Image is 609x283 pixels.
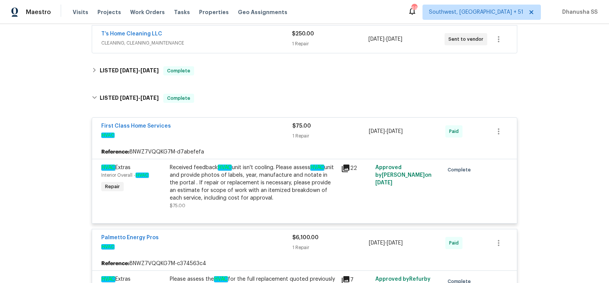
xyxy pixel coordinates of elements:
span: [DATE] [375,180,392,185]
span: [DATE] [387,240,403,246]
em: HVAC [214,276,228,282]
span: Extras [101,165,131,171]
span: [DATE] [368,37,384,42]
span: Dhanusha SS [559,8,598,16]
span: - [369,239,403,247]
em: HVAC [101,165,115,171]
span: Extras [101,276,131,282]
div: LISTED [DATE]-[DATE]Complete [89,62,520,80]
div: 699 [411,5,417,12]
span: Southwest, [GEOGRAPHIC_DATA] + 51 [429,8,523,16]
em: HVAC [136,173,149,178]
span: Tasks [174,10,190,15]
span: $75.00 [170,203,185,208]
span: Sent to vendor [448,35,486,43]
div: Received feedback unit isn't cooling. Please assess unit and provide photos of labels, year, manu... [170,164,336,202]
span: $6,100.00 [292,235,319,240]
b: Reference: [101,260,129,267]
span: - [369,128,403,135]
a: T’s Home Cleaning LLC [101,31,162,37]
h6: LISTED [100,66,159,75]
span: Complete [448,166,474,174]
div: 1 Repair [292,132,369,140]
b: Reference: [101,148,129,156]
em: HVAC [101,133,115,138]
span: Paid [449,128,462,135]
a: First Class Home Services [101,123,171,129]
span: Projects [97,8,121,16]
span: [DATE] [140,68,159,73]
div: 8NWZ7VQQKG7M-c374563c4 [92,257,517,270]
div: Please assess the for the full replacement quoted previously [170,275,336,283]
span: [DATE] [369,240,385,246]
span: Visits [73,8,88,16]
span: Maestro [26,8,51,16]
span: [DATE] [120,68,138,73]
span: Interior Overall - [101,173,149,177]
span: - [120,95,159,101]
span: [DATE] [387,129,403,134]
span: Work Orders [130,8,165,16]
span: [DATE] [369,129,385,134]
span: [DATE] [386,37,402,42]
div: LISTED [DATE]-[DATE]Complete [89,86,520,110]
div: 1 Repair [292,244,369,251]
span: CLEANING, CLEANING_MAINTENANCE [101,39,292,47]
h6: LISTED [100,94,159,103]
span: Repair [102,183,123,190]
a: Palmetto Energy Pros [101,235,159,240]
span: Complete [164,67,193,75]
em: HVAC [101,276,115,282]
span: $75.00 [292,123,311,129]
span: Paid [449,239,462,247]
span: $250.00 [292,31,314,37]
span: Complete [164,94,193,102]
span: [DATE] [140,95,159,101]
div: 8NWZ7VQQKG7M-d7abefefa [92,145,517,159]
span: [DATE] [120,95,138,101]
em: HVAC [218,165,232,171]
em: HVAC [101,244,115,249]
span: - [120,68,159,73]
div: 22 [341,164,371,173]
em: HVAC [310,165,324,171]
span: - [368,35,402,43]
span: Approved by [PERSON_NAME] on [375,165,432,185]
span: Properties [199,8,229,16]
span: Geo Assignments [238,8,287,16]
div: 1 Repair [292,40,368,48]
